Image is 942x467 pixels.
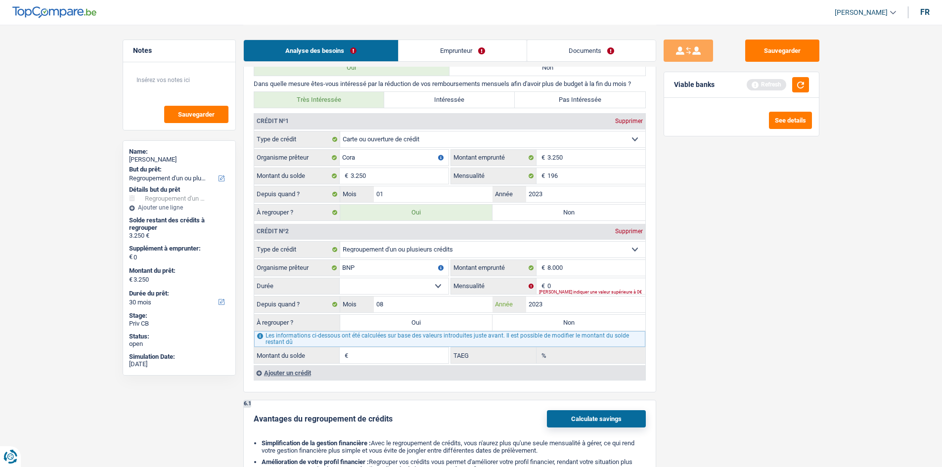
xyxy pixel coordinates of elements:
label: Mois [340,186,374,202]
span: € [340,168,351,184]
a: [PERSON_NAME] [827,4,896,21]
label: Montant du prêt: [129,267,227,275]
div: Crédit nº2 [254,228,291,234]
label: Montant emprunté [451,260,537,276]
label: Mensualité [451,278,537,294]
div: Crédit nº1 [254,118,291,124]
label: Type de crédit [254,242,340,257]
b: Simplification de la gestion financière : [262,439,371,447]
input: AAAA [526,297,645,312]
span: % [537,347,549,363]
label: À regrouper ? [254,315,340,331]
label: Supplément à emprunter: [129,245,227,253]
span: € [129,253,133,261]
label: Année [493,186,526,202]
button: Sauvegarder [164,106,228,123]
span: € [537,150,547,166]
label: Durée [254,278,340,294]
span: € [537,278,547,294]
input: MM [374,297,493,312]
span: € [537,168,547,184]
label: Montant emprunté [451,150,537,166]
div: Stage: [129,312,229,320]
div: Détails but du prêt [129,186,229,194]
label: Oui [254,60,450,76]
b: Amélioration de votre profil financier : [262,458,369,466]
div: Supprimer [613,118,645,124]
label: Intéressée [384,92,515,108]
label: Oui [340,315,493,331]
label: Type de crédit [254,131,340,147]
a: Emprunteur [399,40,527,61]
a: Analyse des besoins [244,40,398,61]
label: Non [449,60,645,76]
div: [DATE] [129,360,229,368]
div: 6.1 [244,400,251,408]
div: Name: [129,148,229,156]
span: € [129,276,133,284]
label: Très Intéressée [254,92,385,108]
div: Avantages du regroupement de crédits [254,414,393,424]
label: Organisme prêteur [254,150,340,166]
div: Les informations ci-dessous ont été calculées sur base des valeurs introduites juste avant. Il es... [254,331,645,347]
div: Ajouter une ligne [129,204,229,211]
button: Calculate savings [547,410,646,427]
label: But du prêt: [129,166,227,173]
label: TAEG [451,347,537,363]
span: € [537,260,547,276]
div: Supprimer [613,228,645,234]
label: Organisme prêteur [254,260,340,276]
label: Oui [340,205,493,220]
span: € [340,347,351,363]
a: Documents [527,40,656,61]
label: Pas Intéressée [515,92,645,108]
span: [PERSON_NAME] [835,8,888,17]
label: Année [493,297,526,312]
input: MM [374,186,493,202]
div: Priv CB [129,320,229,328]
div: Status: [129,333,229,340]
div: Ajouter un crédit [254,365,645,380]
input: AAAA [526,186,645,202]
span: Sauvegarder [178,111,215,118]
div: [PERSON_NAME] [129,156,229,164]
div: Refresh [747,79,786,90]
div: Simulation Date: [129,353,229,361]
div: open [129,340,229,348]
label: Montant du solde [254,347,340,363]
li: Avec le regroupement de crédits, vous n'aurez plus qu'une seule mensualité à gérer, ce qui rend v... [262,439,646,454]
p: Dans quelle mesure êtes-vous intéressé par la réduction de vos remboursements mensuels afin d'avo... [254,80,646,87]
h5: Notes [133,46,225,55]
div: 3.250 € [129,232,229,240]
label: Mensualité [451,168,537,184]
label: Mois [340,297,374,312]
label: Non [493,205,645,220]
label: À regrouper ? [254,205,340,220]
div: fr [920,7,930,17]
div: [PERSON_NAME] indiquer une valeur supérieure à 0€ [539,290,645,294]
label: Depuis quand ? [254,186,340,202]
div: Solde restant des crédits à regrouper [129,216,229,232]
button: See details [769,112,812,129]
button: Sauvegarder [745,40,819,62]
label: Durée du prêt: [129,290,227,297]
label: Non [493,315,645,331]
div: Viable banks [674,81,715,89]
label: Depuis quand ? [254,297,340,312]
img: TopCompare Logo [12,6,96,18]
label: Montant du solde [254,168,340,184]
